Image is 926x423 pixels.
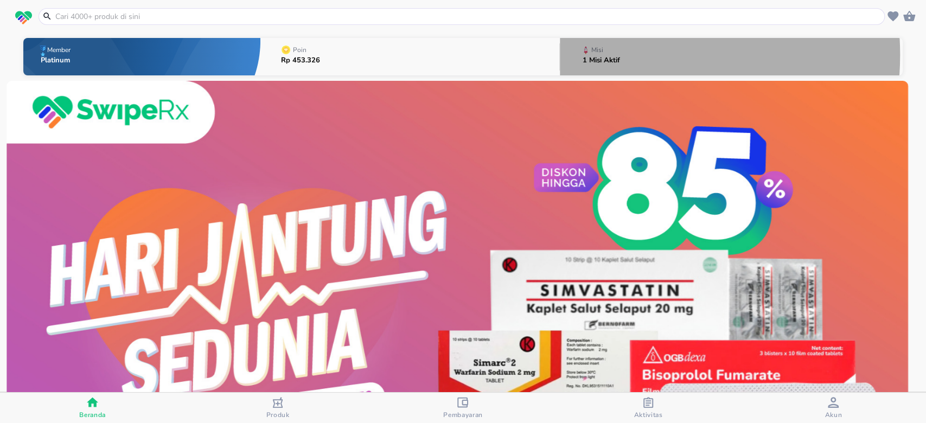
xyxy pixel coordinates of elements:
[41,57,73,64] p: Platinum
[266,411,290,419] span: Produk
[281,57,320,64] p: Rp 453.326
[591,47,603,53] p: Misi
[741,393,926,423] button: Akun
[293,47,306,53] p: Poin
[54,11,882,22] input: Cari 4000+ produk di sini
[47,47,71,53] p: Member
[443,411,483,419] span: Pembayaran
[15,11,32,25] img: logo_swiperx_s.bd005f3b.svg
[560,35,903,78] button: Misi1 Misi Aktif
[260,35,559,78] button: PoinRp 453.326
[185,393,370,423] button: Produk
[23,35,261,78] button: MemberPlatinum
[825,411,842,419] span: Akun
[371,393,555,423] button: Pembayaran
[583,57,620,64] p: 1 Misi Aktif
[634,411,662,419] span: Aktivitas
[555,393,740,423] button: Aktivitas
[79,411,106,419] span: Beranda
